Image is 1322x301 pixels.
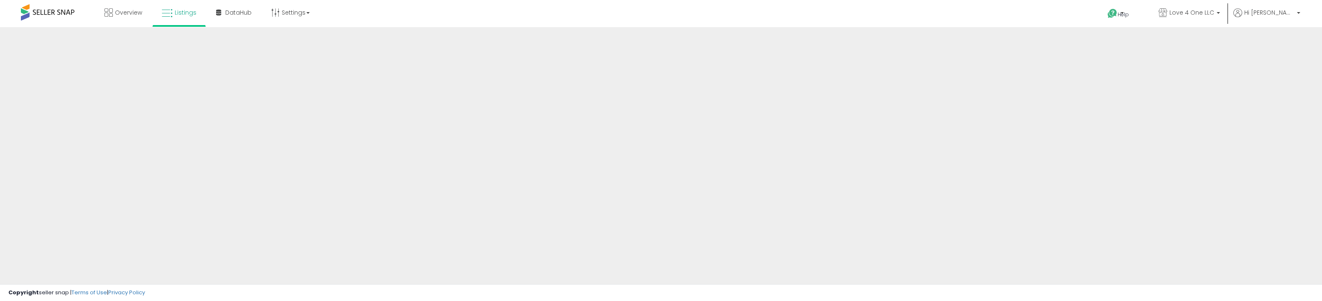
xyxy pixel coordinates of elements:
[108,288,145,296] a: Privacy Policy
[175,8,196,17] span: Listings
[8,289,145,297] div: seller snap | |
[8,288,39,296] strong: Copyright
[1169,8,1214,17] span: Love 4 One LLC
[115,8,142,17] span: Overview
[225,8,252,17] span: DataHub
[1244,8,1294,17] span: Hi [PERSON_NAME]
[71,288,107,296] a: Terms of Use
[1107,8,1118,19] i: Get Help
[1101,2,1145,27] a: Help
[1233,8,1300,27] a: Hi [PERSON_NAME]
[1118,11,1129,18] span: Help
